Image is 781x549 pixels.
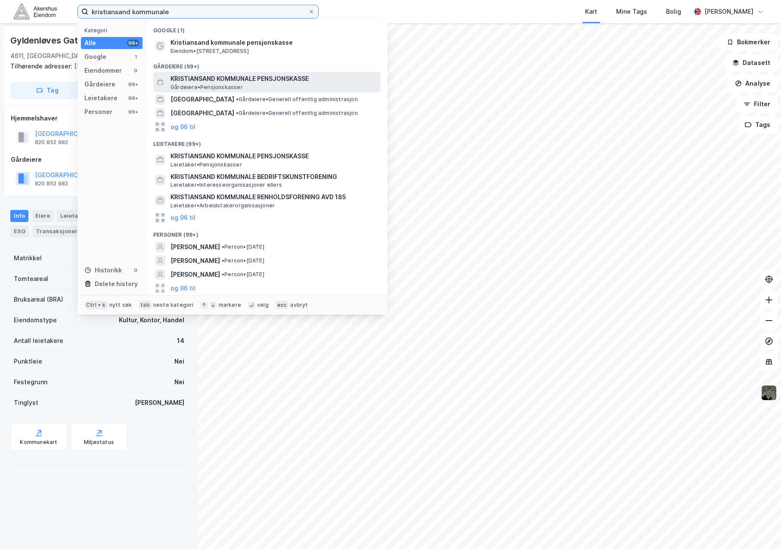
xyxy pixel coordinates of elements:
[132,267,139,274] div: 0
[736,96,778,113] button: Filter
[84,27,143,34] div: Kategori
[761,385,777,401] img: 9k=
[10,82,84,99] button: Tag
[222,271,224,278] span: •
[170,48,249,55] span: Eiendom • [STREET_ADDRESS]
[14,274,48,284] div: Tomteareal
[88,5,308,18] input: Søk på adresse, matrikkel, gårdeiere, leietakere eller personer
[738,508,781,549] iframe: Chat Widget
[127,108,139,115] div: 99+
[14,253,42,263] div: Matrikkel
[14,315,57,325] div: Eiendomstype
[585,6,597,17] div: Kart
[127,95,139,102] div: 99+
[109,302,132,308] div: nytt søk
[236,110,239,116] span: •
[236,96,358,103] span: Gårdeiere • Generell offentlig administrasjon
[222,271,264,278] span: Person • [DATE]
[10,61,181,71] div: [STREET_ADDRESS]
[725,54,778,71] button: Datasett
[222,257,264,264] span: Person • [DATE]
[84,107,112,117] div: Personer
[146,56,387,72] div: Gårdeiere (99+)
[222,244,264,250] span: Person • [DATE]
[170,37,377,48] span: Kristiansand kommunale pensjonskasse
[170,269,220,280] span: [PERSON_NAME]
[153,302,194,308] div: neste kategori
[84,79,115,89] div: Gårdeiere
[236,96,239,102] span: •
[14,294,63,305] div: Bruksareal (BRA)
[170,202,275,209] span: Leietaker • Arbeidstakerorganisasjoner
[127,40,139,46] div: 99+
[14,398,38,408] div: Tinglyst
[170,182,282,188] span: Leietaker • Interesseorganisasjoner ellers
[257,302,269,308] div: velg
[35,139,68,146] div: 820 852 982
[170,172,377,182] span: KRISTIANSAND KOMMUNALE BEDRIFTSKUNSTFORENING
[14,377,47,387] div: Festegrunn
[14,336,63,346] div: Antall leietakere
[146,134,387,149] div: Leietakere (99+)
[177,336,184,346] div: 14
[119,315,184,325] div: Kultur, Kontor, Handel
[57,210,105,222] div: Leietakere
[132,53,139,60] div: 1
[170,108,234,118] span: [GEOGRAPHIC_DATA]
[84,38,96,48] div: Alle
[704,6,753,17] div: [PERSON_NAME]
[174,377,184,387] div: Nei
[170,213,195,223] button: og 96 til
[127,81,139,88] div: 99+
[146,20,387,36] div: Google (1)
[84,301,108,309] div: Ctrl + k
[174,356,184,367] div: Nei
[170,74,377,84] span: KRISTIANSAND KOMMUNALE PENSJONSKASSE
[738,116,778,133] button: Tags
[170,84,243,91] span: Gårdeiere • Pensjonskasser
[738,508,781,549] div: Kontrollprogram for chat
[11,113,187,123] div: Hjemmelshaver
[84,65,122,76] div: Eiendommer
[95,279,138,289] div: Delete history
[32,210,53,222] div: Eiere
[11,154,187,165] div: Gårdeiere
[276,301,289,309] div: esc
[84,439,114,446] div: Miljøstatus
[10,51,90,61] div: 4611, [GEOGRAPHIC_DATA]
[139,301,152,309] div: tab
[146,225,387,240] div: Personer (99+)
[10,225,29,237] div: ESG
[135,398,184,408] div: [PERSON_NAME]
[170,94,234,105] span: [GEOGRAPHIC_DATA]
[222,257,224,264] span: •
[10,34,92,47] div: Gyldenløves Gate 9
[222,244,224,250] span: •
[84,265,122,275] div: Historikk
[236,110,358,117] span: Gårdeiere • Generell offentlig administrasjon
[170,256,220,266] span: [PERSON_NAME]
[170,192,377,202] span: KRISTIANSAND KOMMUNALE RENHOLDSFORENING AVD 185
[170,122,195,132] button: og 96 til
[290,302,308,308] div: avbryt
[719,34,778,51] button: Bokmerker
[616,6,647,17] div: Mine Tags
[84,52,106,62] div: Google
[170,283,195,293] button: og 96 til
[219,302,241,308] div: markere
[84,93,118,103] div: Leietakere
[132,67,139,74] div: 0
[170,242,220,252] span: [PERSON_NAME]
[170,151,377,161] span: KRISTIANSAND KOMMUNALE PENSJONSKASSE
[20,439,57,446] div: Kommunekart
[10,62,74,70] span: Tilhørende adresser:
[32,225,91,237] div: Transaksjoner
[35,180,68,187] div: 820 852 982
[14,356,42,367] div: Punktleie
[728,75,778,92] button: Analyse
[10,210,28,222] div: Info
[170,161,242,168] span: Leietaker • Pensjonskasser
[666,6,681,17] div: Bolig
[14,4,57,19] img: akershus-eiendom-logo.9091f326c980b4bce74ccdd9f866810c.svg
